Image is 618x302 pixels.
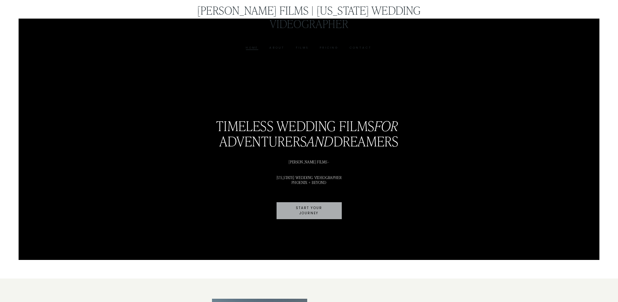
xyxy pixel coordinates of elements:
[374,117,399,134] em: for
[277,202,342,219] a: START YOUR JOURNEY
[113,159,505,164] h1: [PERSON_NAME] FILMS -
[307,132,334,150] em: and
[320,45,339,50] a: Pricing
[296,45,309,50] a: Films
[246,45,258,50] a: Home
[197,3,421,31] a: [PERSON_NAME] Films | [US_STATE] Wedding Videographer
[113,175,505,185] h1: [US_STATE] WEDDING VIDEOGRAPHER PHOENIX + BEYOND
[350,45,372,50] a: Contact
[113,118,505,148] h2: timeless wedding films ADVENTURERS DREAMERS
[269,45,285,50] a: About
